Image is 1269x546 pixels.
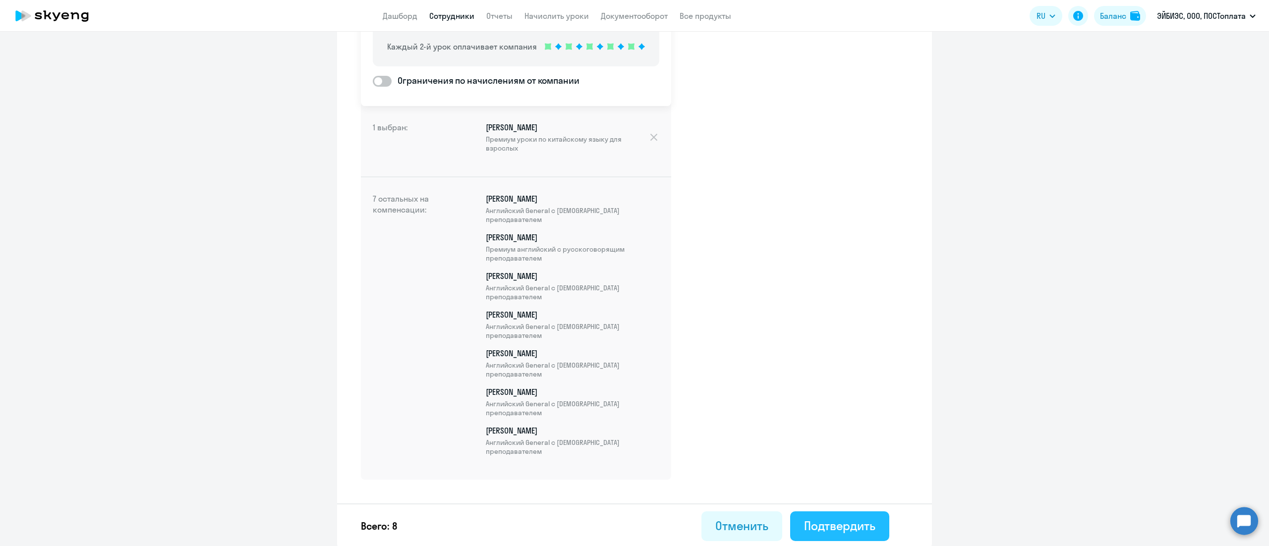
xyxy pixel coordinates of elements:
div: Баланс [1100,10,1126,22]
h4: 7 остальных на компенсации: [373,193,452,464]
span: Премиум английский с русскоговорящим преподавателем [486,245,659,263]
p: [PERSON_NAME] [486,348,659,379]
button: Подтвердить [790,511,889,541]
p: [PERSON_NAME] [486,122,649,153]
span: Английский General с [DEMOGRAPHIC_DATA] преподавателем [486,322,659,340]
div: Подтвердить [804,518,875,534]
span: Английский General с [DEMOGRAPHIC_DATA] преподавателем [486,361,659,379]
a: Сотрудники [429,11,474,21]
h4: 1 выбран: [373,122,452,161]
p: [PERSON_NAME] [486,232,659,263]
p: [PERSON_NAME] [486,193,659,224]
p: Всего: 8 [361,519,398,533]
span: Ограничения по начислениям от компании [392,74,579,87]
p: ЭЙБИЭС, ООО, ПОСТоплата [1157,10,1246,22]
p: [PERSON_NAME] [486,386,659,417]
p: [PERSON_NAME] [486,425,659,456]
button: Отменить [701,511,782,541]
span: Английский General с [DEMOGRAPHIC_DATA] преподавателем [486,438,659,456]
a: Начислить уроки [524,11,589,21]
a: Дашборд [383,11,417,21]
span: Премиум уроки по китайскому языку для взрослых [486,135,649,153]
a: Все продукты [680,11,731,21]
span: Английский General с [DEMOGRAPHIC_DATA] преподавателем [486,399,659,417]
button: Балансbalance [1094,6,1146,26]
img: balance [1130,11,1140,21]
p: Каждый 2-й урок оплачивает компания [387,41,537,53]
button: RU [1030,6,1062,26]
span: RU [1037,10,1045,22]
a: Отчеты [486,11,513,21]
div: Отменить [715,518,768,534]
span: Английский General с [DEMOGRAPHIC_DATA] преподавателем [486,206,659,224]
p: [PERSON_NAME] [486,271,659,301]
p: [PERSON_NAME] [486,309,659,340]
span: Английский General с [DEMOGRAPHIC_DATA] преподавателем [486,283,659,301]
button: ЭЙБИЭС, ООО, ПОСТоплата [1152,4,1261,28]
a: Документооборот [601,11,668,21]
